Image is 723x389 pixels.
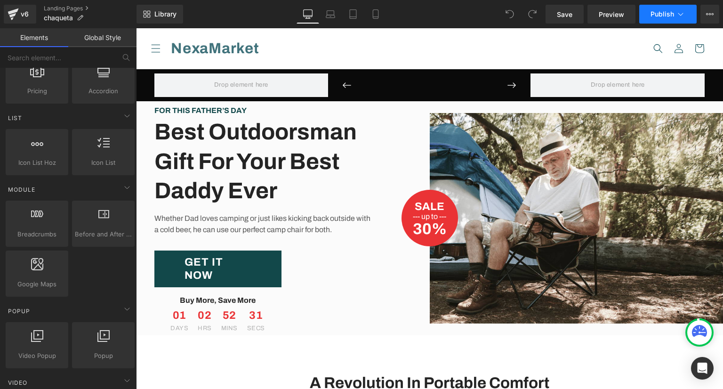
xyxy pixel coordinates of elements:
span: Library [154,10,177,18]
p: Whether Dad loves camping or just likes kicking back outside with a cold beer, he can use our per... [18,185,240,207]
button: Undo [500,5,519,24]
span: 52 [85,282,102,297]
a: Laptop [319,5,342,24]
span: Pricing [8,86,65,96]
span: NexaMarket [35,12,123,28]
a: NexaMarket [32,9,127,31]
span: Save [557,9,572,19]
span: 01 [34,282,52,297]
div: v6 [19,8,31,20]
span: 02 [62,282,76,297]
a: Mobile [364,5,387,24]
span: Publish [651,10,674,18]
p: --- up to --- [265,185,322,192]
span: chaqueta [44,14,73,22]
a: GET IT NOW [18,222,145,259]
button: Publish [639,5,697,24]
a: v6 [4,5,36,24]
span: Hrs [62,297,76,303]
span: Icon List [75,158,132,168]
span: 31 [111,282,129,297]
button: More [700,5,719,24]
span: Secs [111,297,129,303]
span: Mins [85,297,102,303]
p: Buy More, Save More [18,267,145,278]
p: FOR THIS FATHER’S DAY [18,77,240,88]
span: Preview [599,9,624,19]
a: Landing Pages [44,5,137,12]
span: Popup [7,307,31,316]
button: Redo [523,5,542,24]
span: Days [34,297,52,303]
span: Breadcrumbs [8,229,65,239]
span: Video [7,378,28,387]
a: Preview [587,5,635,24]
a: New Library [137,5,183,24]
span: Google Maps [8,279,65,289]
summary: Búsqueda [512,10,532,31]
a: Tablet [342,5,364,24]
div: Open Intercom Messenger [691,357,714,380]
h2: Best Outdoorsman Gift For Your Best Daddy Ever [18,89,240,177]
a: Global Style [68,28,137,47]
p: 30% [265,193,322,209]
span: Video Popup [8,351,65,361]
p: SALE [265,173,322,184]
h3: A Revolution In Portable Comfort [18,345,569,365]
span: Before and After Images [75,229,132,239]
span: Accordion [75,86,132,96]
summary: Menú [9,10,30,31]
a: Desktop [297,5,319,24]
span: Icon List Hoz [8,158,65,168]
span: Popup [75,351,132,361]
span: Module [7,185,36,194]
span: List [7,113,23,122]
